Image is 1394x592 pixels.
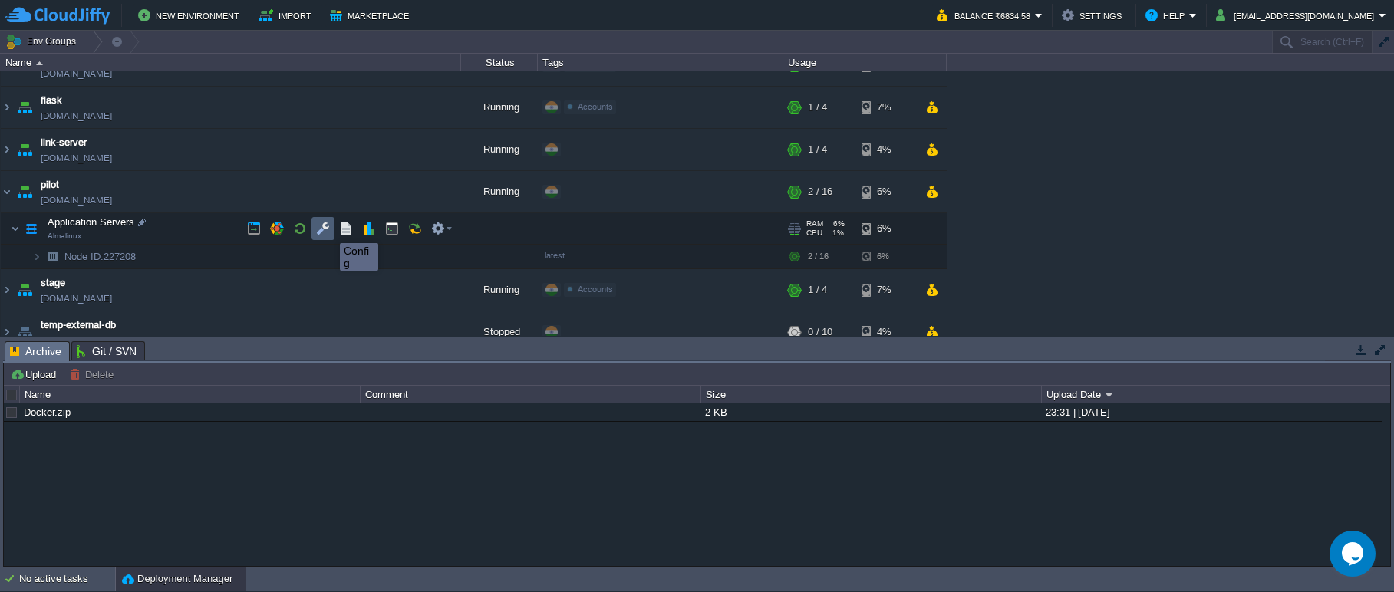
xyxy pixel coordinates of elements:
div: 6% [862,245,911,268]
img: AMDAwAAAACH5BAEAAAAALAAAAAABAAEAAAICRAEAOw== [14,171,35,212]
span: 227208 [63,250,138,263]
div: 0 / 10 [808,311,832,353]
div: Running [461,171,538,212]
div: Name [2,54,460,71]
div: No active tasks [19,567,115,591]
div: Running [461,129,538,170]
span: Almalinux [48,232,81,241]
a: Docker.zip [24,406,71,418]
div: Size [702,386,1041,403]
img: AMDAwAAAACH5BAEAAAAALAAAAAABAAEAAAICRAEAOw== [32,245,41,268]
div: 1 / 4 [808,129,827,170]
a: [DOMAIN_NAME] [41,108,112,123]
div: Status [462,54,537,71]
div: Stopped [461,311,538,353]
img: AMDAwAAAACH5BAEAAAAALAAAAAABAAEAAAICRAEAOw== [1,171,13,212]
button: Import [259,6,316,25]
a: Node ID:227208 [63,250,138,263]
a: [DOMAIN_NAME] [41,291,112,306]
button: Marketplace [330,6,414,25]
img: AMDAwAAAACH5BAEAAAAALAAAAAABAAEAAAICRAEAOw== [11,213,20,244]
a: Application ServersAlmalinux [46,216,137,228]
div: 7% [862,87,911,128]
div: 6% [862,213,911,244]
button: Settings [1062,6,1126,25]
img: AMDAwAAAACH5BAEAAAAALAAAAAABAAEAAAICRAEAOw== [1,269,13,311]
span: 6% [829,219,845,229]
span: Node ID: [64,251,104,262]
button: New Environment [138,6,244,25]
div: Running [461,269,538,311]
img: AMDAwAAAACH5BAEAAAAALAAAAAABAAEAAAICRAEAOw== [14,269,35,311]
div: Usage [784,54,946,71]
div: Config [344,245,374,269]
a: [DOMAIN_NAME] [41,66,112,81]
button: Deployment Manager [122,571,232,587]
span: 1% [829,229,844,238]
img: AMDAwAAAACH5BAEAAAAALAAAAAABAAEAAAICRAEAOw== [14,129,35,170]
a: [DOMAIN_NAME] [41,192,112,208]
a: temp-external-db [41,317,116,333]
div: 6% [862,171,911,212]
img: AMDAwAAAACH5BAEAAAAALAAAAAABAAEAAAICRAEAOw== [21,213,42,244]
iframe: chat widget [1330,531,1379,577]
img: AMDAwAAAACH5BAEAAAAALAAAAAABAAEAAAICRAEAOw== [14,311,35,353]
button: Delete [70,367,118,381]
div: Name [21,386,360,403]
span: Application Servers [46,215,137,229]
img: AMDAwAAAACH5BAEAAAAALAAAAAABAAEAAAICRAEAOw== [41,245,63,268]
div: 4% [862,311,911,353]
div: 23:31 | [DATE] [1042,403,1381,421]
div: Running [461,87,538,128]
div: 1 / 4 [808,269,827,311]
span: latest [545,251,565,260]
button: [EMAIL_ADDRESS][DOMAIN_NAME] [1216,6,1379,25]
button: Balance ₹6834.58 [937,6,1035,25]
img: CloudJiffy [5,6,110,25]
button: Env Groups [5,31,81,52]
a: [DOMAIN_NAME] [41,150,112,166]
span: Archive [10,342,61,361]
div: Tags [539,54,783,71]
img: AMDAwAAAACH5BAEAAAAALAAAAAABAAEAAAICRAEAOw== [1,129,13,170]
div: 2 KB [701,403,1040,421]
div: 2 / 16 [808,171,832,212]
span: RAM [806,219,823,229]
img: AMDAwAAAACH5BAEAAAAALAAAAAABAAEAAAICRAEAOw== [1,87,13,128]
span: CPU [806,229,822,238]
img: AMDAwAAAACH5BAEAAAAALAAAAAABAAEAAAICRAEAOw== [1,311,13,353]
img: AMDAwAAAACH5BAEAAAAALAAAAAABAAEAAAICRAEAOw== [14,87,35,128]
div: Upload Date [1043,386,1382,403]
a: stage [41,275,65,291]
button: Upload [10,367,61,381]
a: [DOMAIN_NAME] [41,333,112,348]
span: Git / SVN [77,342,137,360]
a: link-server [41,135,87,150]
div: 7% [862,269,911,311]
a: flask [41,93,62,108]
button: Help [1145,6,1189,25]
div: 4% [862,129,911,170]
img: AMDAwAAAACH5BAEAAAAALAAAAAABAAEAAAICRAEAOw== [36,61,43,65]
a: pilot [41,177,59,192]
span: Accounts [578,284,613,294]
div: 2 / 16 [808,245,829,268]
span: Accounts [578,102,613,111]
div: Comment [361,386,700,403]
div: 1 / 4 [808,87,827,128]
